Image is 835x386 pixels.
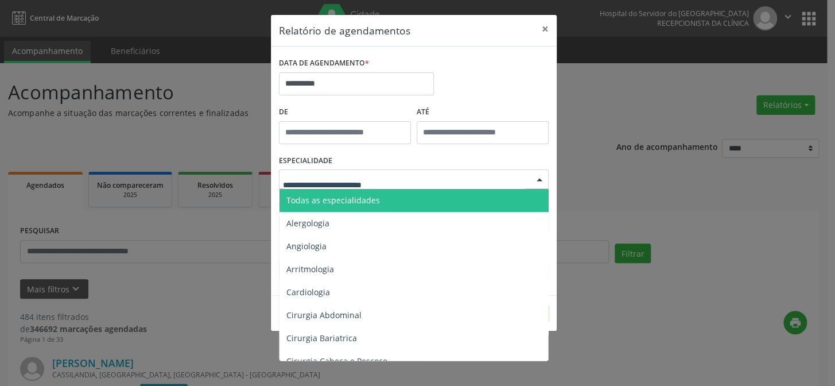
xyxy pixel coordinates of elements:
span: Arritmologia [286,264,334,275]
span: Cirurgia Cabeça e Pescoço [286,356,387,366]
span: Cirurgia Abdominal [286,310,362,321]
label: De [279,103,411,121]
span: Alergologia [286,218,329,229]
label: DATA DE AGENDAMENTO [279,55,369,72]
button: Close [534,15,557,43]
h5: Relatório de agendamentos [279,23,410,38]
span: Angiologia [286,241,327,252]
label: ESPECIALIDADE [279,152,332,170]
span: Cardiologia [286,287,330,298]
span: Todas as especialidades [286,195,380,206]
span: Cirurgia Bariatrica [286,333,357,343]
label: ATÉ [417,103,549,121]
